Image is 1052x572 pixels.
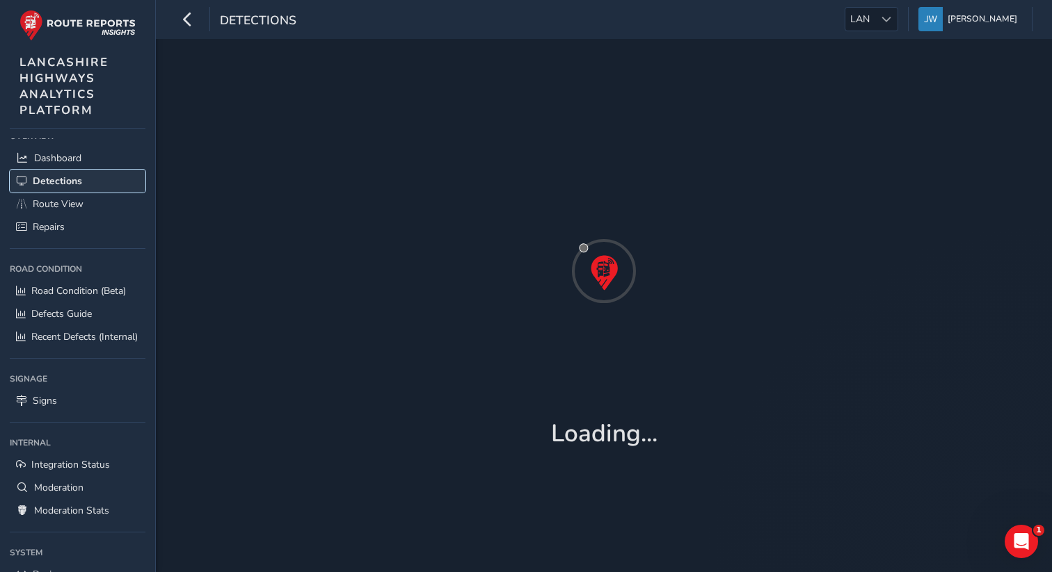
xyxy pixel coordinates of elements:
span: Signs [33,394,57,407]
a: Repairs [10,215,145,238]
a: Detections [10,170,145,193]
span: Defects Guide [31,307,92,320]
span: Dashboard [34,152,81,165]
a: Recent Defects (Internal) [10,325,145,348]
a: Signs [10,389,145,412]
a: Integration Status [10,453,145,476]
span: Detections [220,12,296,31]
button: [PERSON_NAME] [918,7,1022,31]
span: Moderation [34,481,83,494]
img: rr logo [19,10,136,41]
iframe: Intercom live chat [1005,525,1038,558]
a: Route View [10,193,145,215]
span: Detections [33,174,82,188]
a: Defects Guide [10,302,145,325]
span: Repairs [33,220,65,234]
span: Recent Defects (Internal) [31,330,138,343]
span: LAN [845,8,875,31]
h1: Loading... [551,419,657,448]
img: diamond-layout [918,7,943,31]
div: Internal [10,432,145,453]
span: 1 [1033,525,1044,536]
a: Road Condition (Beta) [10,279,145,302]
div: Road Condition [10,259,145,279]
span: Road Condition (Beta) [31,284,126,297]
span: [PERSON_NAME] [948,7,1017,31]
a: Moderation Stats [10,499,145,522]
span: LANCASHIRE HIGHWAYS ANALYTICS PLATFORM [19,54,109,118]
div: System [10,542,145,563]
a: Dashboard [10,147,145,170]
div: Signage [10,368,145,389]
span: Integration Status [31,458,110,471]
span: Route View [33,197,83,211]
span: Moderation Stats [34,504,109,517]
a: Moderation [10,476,145,499]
